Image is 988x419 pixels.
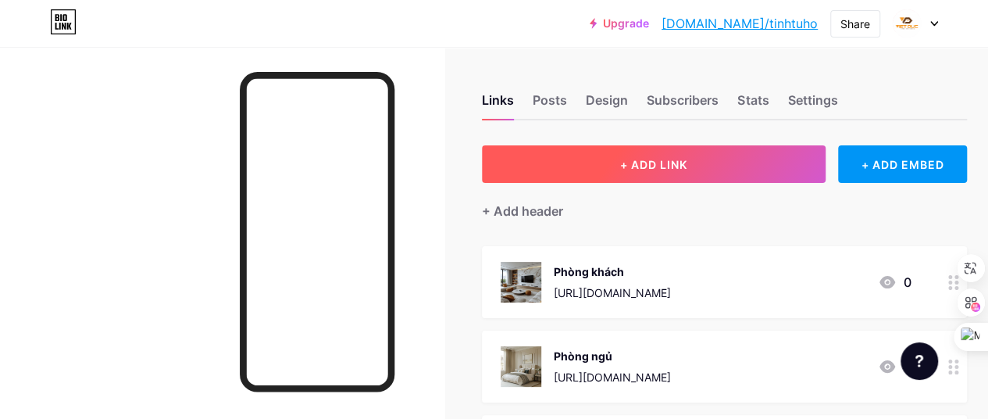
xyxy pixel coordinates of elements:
div: [URL][DOMAIN_NAME] [554,369,671,385]
div: 0 [878,273,911,292]
img: Tinh Tuệ Hoàng [892,9,922,38]
div: + Add header [482,202,563,220]
div: [URL][DOMAIN_NAME] [554,285,671,301]
span: + ADD LINK [620,158,687,171]
a: [DOMAIN_NAME]/tinhtuho [662,14,818,33]
div: Share [840,16,870,32]
div: Design [586,91,628,119]
div: 0 [878,357,911,376]
button: + ADD LINK [482,145,826,183]
img: Phòng ngủ [501,346,541,387]
img: Phòng khách [501,262,541,303]
div: Stats [737,91,769,119]
div: Posts [533,91,567,119]
div: Phòng ngủ [554,348,671,364]
div: Settings [787,91,837,119]
div: + ADD EMBED [838,145,967,183]
a: Upgrade [590,17,649,30]
div: Subscribers [647,91,719,119]
div: Links [482,91,514,119]
div: Phòng khách [554,263,671,280]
